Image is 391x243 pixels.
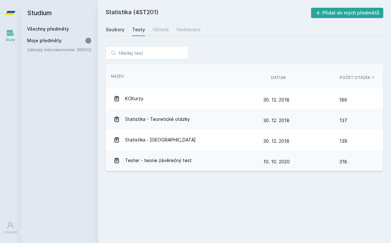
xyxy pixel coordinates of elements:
span: 139 [339,135,347,148]
h2: Statistika (4ST201) [106,8,311,18]
div: Study [6,37,15,42]
input: Hledej test [106,46,188,59]
button: Název [111,73,124,79]
span: 30. 12. 2018 [263,138,289,144]
a: 5EN102 [77,47,92,52]
a: Statistika - Teoretické otázky 30. 12. 2018 137 [106,109,383,130]
a: Testy [132,23,145,36]
div: Soubory [106,26,124,33]
span: 10. 10. 2020 [263,159,290,164]
span: Počet otázek [340,75,370,81]
span: Moje předměty [27,37,62,44]
a: Všechny předměty [27,26,69,32]
button: Přidat do mých předmětů [311,8,384,18]
a: Statistika - [GEOGRAPHIC_DATA] 30. 12. 2018 139 [106,130,383,150]
span: 318 [339,155,347,168]
a: Uživatel [1,218,19,238]
a: KCKurzy 30. 12. 2018 186 [106,88,383,109]
span: Statistika - Teoretické otázky [125,113,190,126]
a: Základy mikroekonomie [27,46,77,53]
span: Statistika - [GEOGRAPHIC_DATA] [125,133,196,146]
a: Tester - teorie závěrečný test 10. 10. 2020 318 [106,150,383,171]
span: 30. 12. 2018 [263,97,289,102]
a: Soubory [106,23,124,36]
button: Datum [271,75,286,81]
div: Hodnocení [177,26,200,33]
span: 137 [339,114,347,127]
a: Hodnocení [177,23,200,36]
button: Počet otázek [340,75,376,81]
span: 186 [339,93,347,106]
a: Study [1,26,19,45]
div: Učitelé [153,26,169,33]
div: Testy [132,26,145,33]
span: Tester - teorie závěrečný test [125,154,192,167]
a: Učitelé [153,23,169,36]
span: KCKurzy [125,92,143,105]
div: Uživatel [4,230,17,235]
span: 30. 12. 2018 [263,118,289,123]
